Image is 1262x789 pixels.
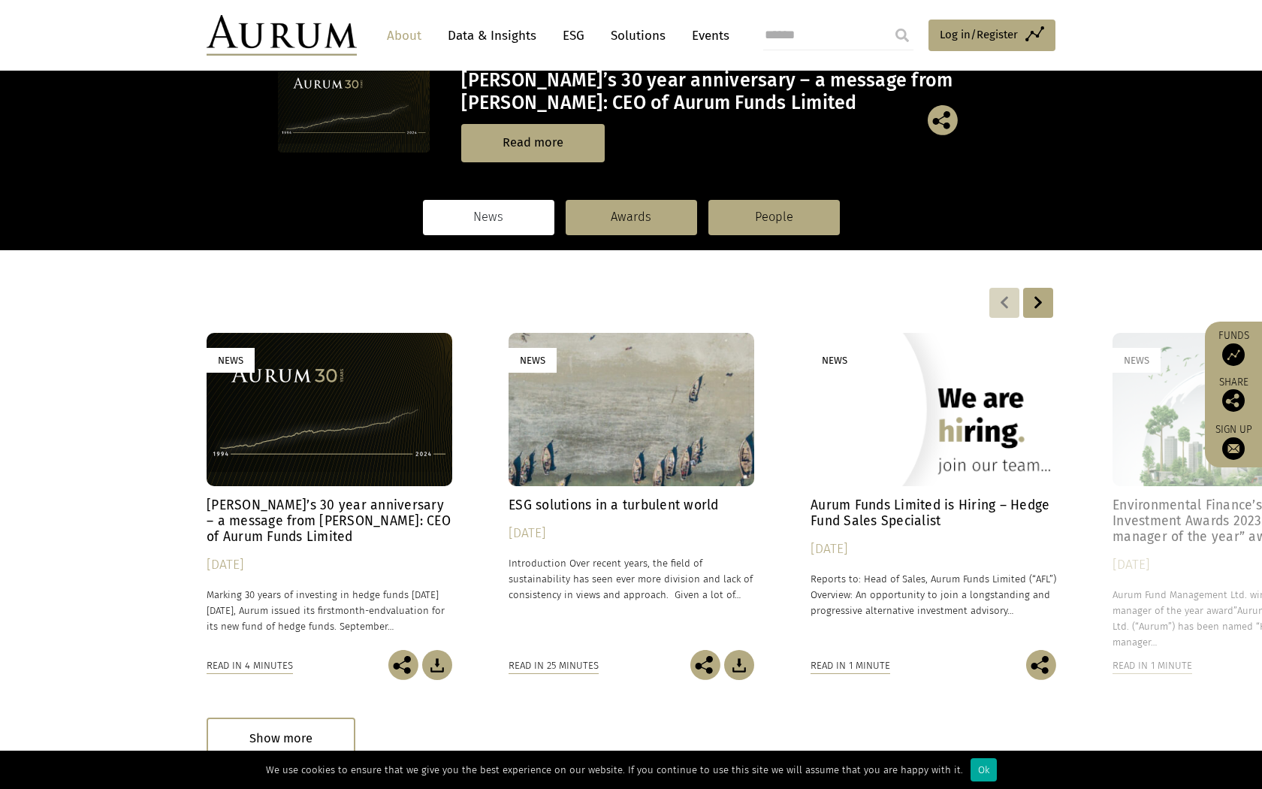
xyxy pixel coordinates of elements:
[423,200,554,234] a: News
[724,650,754,680] img: Download Article
[684,22,729,50] a: Events
[207,15,357,56] img: Aurum
[971,758,997,781] div: Ok
[811,348,859,373] div: News
[509,523,754,544] div: [DATE]
[379,22,429,50] a: About
[811,571,1056,618] p: Reports to: Head of Sales, Aurum Funds Limited (“AFL”) Overview: An opportunity to join a longsta...
[811,539,1056,560] div: [DATE]
[555,22,592,50] a: ESG
[207,497,452,545] h4: [PERSON_NAME]’s 30 year anniversary – a message from [PERSON_NAME]: CEO of Aurum Funds Limited
[811,497,1056,529] h4: Aurum Funds Limited is Hiring – Hedge Fund Sales Specialist
[1113,657,1192,674] div: Read in 1 minute
[940,26,1018,44] span: Log in/Register
[1222,389,1245,412] img: Share this post
[461,69,980,114] h3: [PERSON_NAME]’s 30 year anniversary – a message from [PERSON_NAME]: CEO of Aurum Funds Limited
[335,605,386,616] span: month-end
[1222,343,1245,366] img: Access Funds
[1026,650,1056,680] img: Share this post
[811,333,1056,650] a: News Aurum Funds Limited is Hiring – Hedge Fund Sales Specialist [DATE] Reports to: Head of Sales...
[509,497,754,513] h4: ESG solutions in a turbulent world
[1212,423,1254,460] a: Sign up
[207,657,293,674] div: Read in 4 minutes
[461,124,605,162] a: Read more
[207,555,452,576] div: [DATE]
[1222,437,1245,460] img: Sign up to our newsletter
[1212,377,1254,412] div: Share
[566,200,697,234] a: Awards
[928,20,1055,51] a: Log in/Register
[690,650,720,680] img: Share this post
[388,650,418,680] img: Share this post
[811,657,890,674] div: Read in 1 minute
[509,333,754,650] a: News ESG solutions in a turbulent world [DATE] Introduction Over recent years, the field of susta...
[887,20,917,50] input: Submit
[207,718,355,759] div: Show more
[440,22,544,50] a: Data & Insights
[207,348,255,373] div: News
[1113,348,1161,373] div: News
[603,22,673,50] a: Solutions
[422,650,452,680] img: Download Article
[509,555,754,603] p: Introduction Over recent years, the field of sustainability has seen ever more division and lack ...
[708,200,840,234] a: People
[509,348,557,373] div: News
[509,657,599,674] div: Read in 25 minutes
[207,587,452,634] p: Marking 30 years of investing in hedge funds [DATE] [DATE], Aurum issued its first valuation for ...
[1212,329,1254,366] a: Funds
[207,333,452,650] a: News [PERSON_NAME]’s 30 year anniversary – a message from [PERSON_NAME]: CEO of Aurum Funds Limit...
